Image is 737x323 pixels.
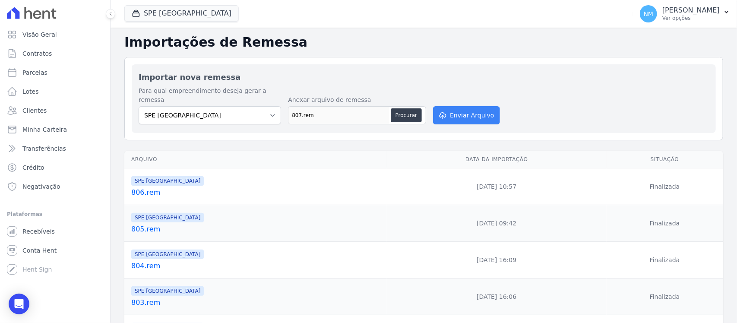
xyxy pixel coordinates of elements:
span: Clientes [22,106,47,115]
span: Negativação [22,182,60,191]
span: Transferências [22,144,66,153]
div: Plataformas [7,209,103,219]
span: Recebíveis [22,227,55,236]
button: Enviar Arquivo [433,106,500,124]
label: Anexar arquivo de remessa [288,95,426,104]
span: Visão Geral [22,30,57,39]
a: 805.rem [131,224,383,234]
label: Para qual empreendimento deseja gerar a remessa [139,86,281,104]
div: Open Intercom Messenger [9,294,29,314]
th: Arquivo [124,151,387,168]
span: SPE [GEOGRAPHIC_DATA] [131,176,204,186]
a: Contratos [3,45,107,62]
th: Situação [607,151,723,168]
span: Lotes [22,87,39,96]
h2: Importar nova remessa [139,71,709,83]
td: Finalizada [607,168,723,205]
a: Negativação [3,178,107,195]
p: [PERSON_NAME] [662,6,720,15]
span: SPE [GEOGRAPHIC_DATA] [131,250,204,259]
span: Contratos [22,49,52,58]
a: Conta Hent [3,242,107,259]
th: Data da Importação [387,151,606,168]
a: 804.rem [131,261,383,271]
p: Ver opções [662,15,720,22]
span: SPE [GEOGRAPHIC_DATA] [131,213,204,222]
a: 806.rem [131,187,383,198]
a: Parcelas [3,64,107,81]
span: Conta Hent [22,246,57,255]
span: Crédito [22,163,44,172]
a: 803.rem [131,298,383,308]
h2: Importações de Remessa [124,35,723,50]
td: [DATE] 16:06 [387,279,606,315]
span: Parcelas [22,68,47,77]
td: Finalizada [607,242,723,279]
a: Visão Geral [3,26,107,43]
td: [DATE] 10:57 [387,168,606,205]
td: Finalizada [607,279,723,315]
td: [DATE] 16:09 [387,242,606,279]
a: Lotes [3,83,107,100]
button: SPE [GEOGRAPHIC_DATA] [124,5,239,22]
a: Transferências [3,140,107,157]
td: [DATE] 09:42 [387,205,606,242]
a: Crédito [3,159,107,176]
a: Recebíveis [3,223,107,240]
button: NM [PERSON_NAME] Ver opções [633,2,737,26]
span: SPE [GEOGRAPHIC_DATA] [131,286,204,296]
a: Clientes [3,102,107,119]
span: Minha Carteira [22,125,67,134]
a: Minha Carteira [3,121,107,138]
button: Procurar [391,108,422,122]
span: NM [644,11,654,17]
td: Finalizada [607,205,723,242]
